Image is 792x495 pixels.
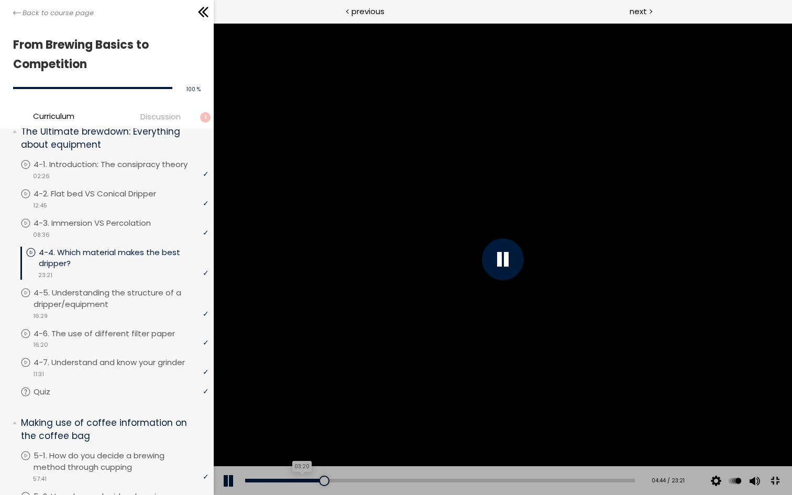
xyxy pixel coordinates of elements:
[431,454,471,462] div: 04:44 / 23:21
[204,113,206,121] span: 1
[351,5,384,17] span: previous
[38,271,52,280] span: 23:21
[34,357,206,368] p: 4-7. Understand and know your grinder
[33,110,74,122] span: Curriculum
[79,438,98,449] div: 03:20
[34,328,196,339] p: 4-6. The use of different filter paper
[33,230,50,239] span: 08:36
[39,247,208,270] p: 4-4. Which material makes the best dripper?
[33,172,50,181] span: 02:26
[33,201,47,210] span: 12:45
[33,340,48,349] span: 16:20
[34,217,172,229] p: 4-3. Immersion VS Percolation
[34,386,71,398] p: Quiz
[34,287,208,310] p: 4-5. Understanding the structure of a dripper/equipment
[494,443,510,472] button: Video quality
[630,5,647,17] span: next
[23,8,94,18] span: Back to course page
[34,450,208,473] p: 5-1. How do you decide a brewing method through cupping
[34,159,208,170] p: 4-1. Introduction: The consipracy theory
[33,370,44,379] span: 11:31
[13,8,94,18] a: Back to course page
[13,35,195,74] h1: From Brewing Basics to Competition
[140,111,181,123] span: Discussion
[34,188,177,200] p: 4-2. Flat bed VS Conical Dripper
[33,475,47,483] span: 57:41
[512,443,531,472] div: Change playback rate
[21,416,201,442] p: Making use of coffee information on the coffee bag
[186,85,201,93] span: 100 %
[513,443,529,472] button: Play back rate
[21,125,201,151] p: The Ultimate brewdown: Everything about equipment
[33,312,48,321] span: 16:29
[532,443,548,472] button: Volume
